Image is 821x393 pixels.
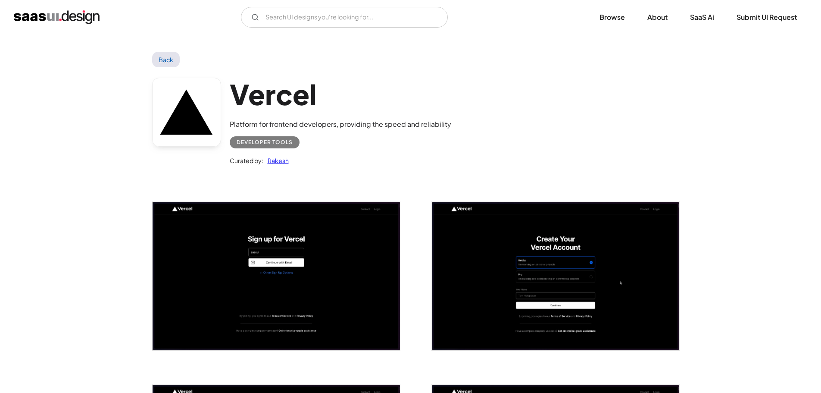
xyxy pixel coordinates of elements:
form: Email Form [241,7,448,28]
img: 6448d315e16734e3fbd841ad_Vercel%20-%20Create%20Account.png [432,202,679,350]
input: Search UI designs you're looking for... [241,7,448,28]
div: Developer tools [237,137,293,148]
img: 6448d315d9cba48b0ddb4ead_Vercel%20-%20Signup%20for%20Vercel.png [153,202,400,350]
a: About [637,8,678,27]
a: Back [152,52,180,67]
a: Browse [589,8,635,27]
div: Curated by: [230,155,263,166]
a: SaaS Ai [680,8,724,27]
div: Platform for frontend developers, providing the speed and reliability [230,119,451,129]
h1: Vercel [230,78,451,111]
a: home [14,10,100,24]
a: Rakesh [263,155,289,166]
a: open lightbox [153,202,400,350]
a: open lightbox [432,202,679,350]
a: Submit UI Request [726,8,807,27]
